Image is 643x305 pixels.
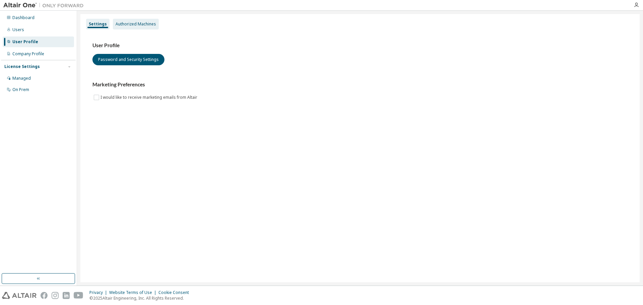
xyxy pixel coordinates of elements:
h3: Marketing Preferences [92,81,628,88]
label: I would like to receive marketing emails from Altair [100,93,199,101]
div: Cookie Consent [158,290,193,295]
p: © 2025 Altair Engineering, Inc. All Rights Reserved. [89,295,193,301]
img: linkedin.svg [63,292,70,299]
div: Company Profile [12,51,44,57]
div: Authorized Machines [116,21,156,27]
div: Privacy [89,290,109,295]
div: User Profile [12,39,38,45]
button: Password and Security Settings [92,54,164,65]
img: Altair One [3,2,87,9]
div: Website Terms of Use [109,290,158,295]
div: On Prem [12,87,29,92]
img: facebook.svg [41,292,48,299]
img: youtube.svg [74,292,83,299]
div: Managed [12,76,31,81]
img: instagram.svg [52,292,59,299]
h3: User Profile [92,42,628,49]
div: Dashboard [12,15,34,20]
div: Users [12,27,24,32]
div: License Settings [4,64,40,69]
div: Settings [89,21,107,27]
img: altair_logo.svg [2,292,37,299]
